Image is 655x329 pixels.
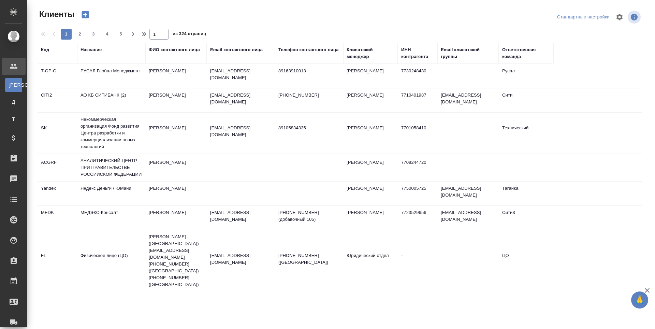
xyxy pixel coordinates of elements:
td: [PERSON_NAME] [343,64,398,88]
td: Некоммерческая организация Фонд развития Центра разработки и коммерциализации новых технологий [77,113,145,154]
td: [PERSON_NAME] [145,206,207,230]
td: Yandex [38,182,77,205]
td: [PERSON_NAME] [343,182,398,205]
td: 7710401987 [398,88,437,112]
p: 89163910013 [278,68,340,74]
td: Таганка [499,182,553,205]
td: - [398,249,437,273]
div: split button [555,12,611,23]
td: SK [38,121,77,145]
p: [PHONE_NUMBER] [278,92,340,99]
p: [PHONE_NUMBER] (добавочный 105) [278,209,340,223]
div: Название [81,46,102,53]
td: [PERSON_NAME] [343,121,398,145]
td: [EMAIL_ADDRESS][DOMAIN_NAME] [437,182,499,205]
td: Юридический отдел [343,249,398,273]
span: Клиенты [38,9,74,20]
a: Т [5,112,22,126]
div: ФИО контактного лица [149,46,200,53]
td: [PERSON_NAME] [343,156,398,180]
a: [PERSON_NAME] [5,78,22,92]
span: [PERSON_NAME] [9,82,19,88]
span: Д [9,99,19,105]
td: [PERSON_NAME] ([GEOGRAPHIC_DATA]) [EMAIL_ADDRESS][DOMAIN_NAME] [PHONE_NUMBER] ([GEOGRAPHIC_DATA])... [145,230,207,291]
p: 89105834335 [278,125,340,131]
span: 5 [115,31,126,38]
p: [EMAIL_ADDRESS][DOMAIN_NAME] [210,125,272,138]
button: 🙏 [631,291,648,309]
div: ИНН контрагента [401,46,434,60]
td: 7701058410 [398,121,437,145]
div: Телефон контактного лица [278,46,339,53]
p: [EMAIL_ADDRESS][DOMAIN_NAME] [210,209,272,223]
td: CITI2 [38,88,77,112]
span: 3 [88,31,99,38]
td: РУСАЛ Глобал Менеджмент [77,64,145,88]
td: [PERSON_NAME] [145,121,207,145]
td: 7723529656 [398,206,437,230]
td: [EMAIL_ADDRESS][DOMAIN_NAME] [437,206,499,230]
td: Физическое лицо (ЦО) [77,249,145,273]
td: МЕДЭКС-Консалт [77,206,145,230]
td: Технический [499,121,553,145]
p: [EMAIL_ADDRESS][DOMAIN_NAME] [210,92,272,105]
td: MEDK [38,206,77,230]
td: ЦО [499,249,553,273]
p: [EMAIL_ADDRESS][DOMAIN_NAME] [210,252,272,266]
td: 7730248430 [398,64,437,88]
td: Яндекс Деньги / ЮМани [77,182,145,205]
td: ACGRF [38,156,77,180]
p: [PHONE_NUMBER] ([GEOGRAPHIC_DATA]) [278,252,340,266]
td: 7708244720 [398,156,437,180]
td: [PERSON_NAME] [145,64,207,88]
button: Создать [77,9,93,20]
td: [PERSON_NAME] [145,182,207,205]
td: [PERSON_NAME] [145,156,207,180]
span: из 324 страниц [173,30,206,40]
td: Сити3 [499,206,553,230]
button: 3 [88,29,99,40]
td: [PERSON_NAME] [343,206,398,230]
td: [PERSON_NAME] [145,88,207,112]
div: Email контактного лица [210,46,263,53]
td: FL [38,249,77,273]
button: 2 [74,29,85,40]
td: 7750005725 [398,182,437,205]
td: АНАЛИТИЧЕСКИЙ ЦЕНТР ПРИ ПРАВИТЕЛЬСТВЕ РОССИЙСКОЙ ФЕДЕРАЦИИ [77,154,145,181]
a: Д [5,95,22,109]
span: 🙏 [634,293,645,307]
button: 4 [102,29,113,40]
span: 2 [74,31,85,38]
button: 5 [115,29,126,40]
div: Ответственная команда [502,46,550,60]
span: 4 [102,31,113,38]
div: Клиентский менеджер [347,46,394,60]
p: [EMAIL_ADDRESS][DOMAIN_NAME] [210,68,272,81]
td: Сити [499,88,553,112]
td: АО КБ СИТИБАНК (2) [77,88,145,112]
td: T-OP-C [38,64,77,88]
span: Т [9,116,19,123]
td: [EMAIL_ADDRESS][DOMAIN_NAME] [437,88,499,112]
span: Настроить таблицу [611,9,628,25]
td: [PERSON_NAME] [343,88,398,112]
span: Посмотреть информацию [628,11,642,24]
div: Код [41,46,49,53]
div: Email клиентской группы [441,46,495,60]
td: Русал [499,64,553,88]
